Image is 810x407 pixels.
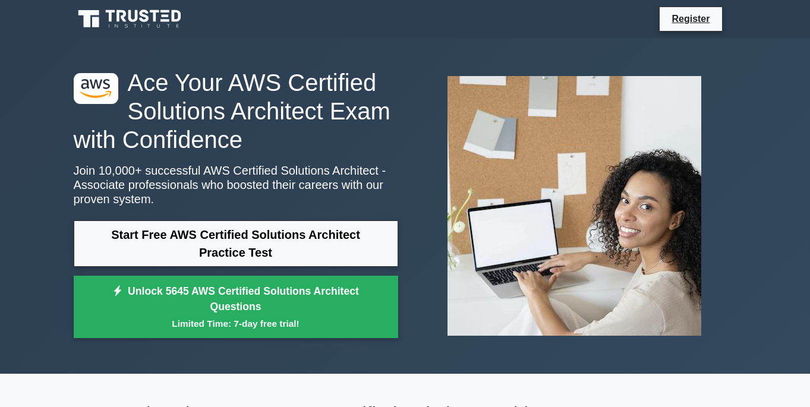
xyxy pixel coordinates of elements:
[664,11,717,26] a: Register
[89,317,383,330] small: Limited Time: 7-day free trial!
[74,68,398,154] h1: Ace Your AWS Certified Solutions Architect Exam with Confidence
[74,163,398,206] p: Join 10,000+ successful AWS Certified Solutions Architect - Associate professionals who boosted t...
[74,220,398,267] a: Start Free AWS Certified Solutions Architect Practice Test
[74,276,398,339] a: Unlock 5645 AWS Certified Solutions Architect QuestionsLimited Time: 7-day free trial!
